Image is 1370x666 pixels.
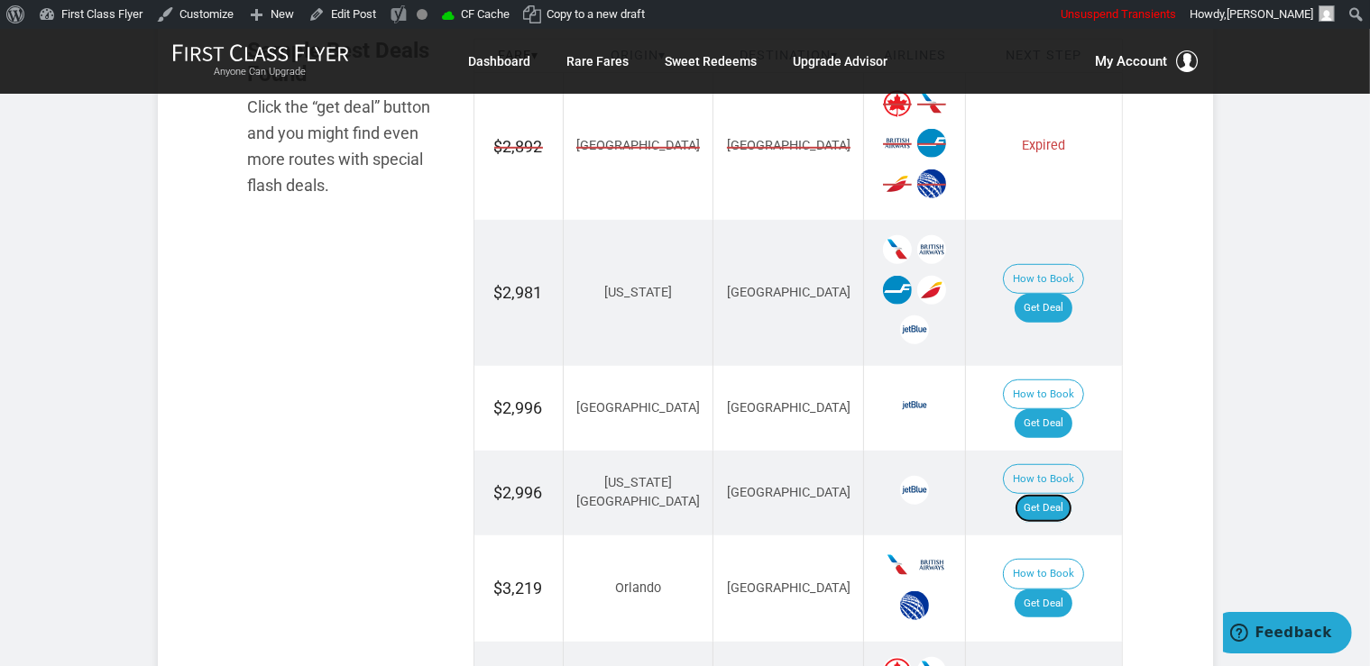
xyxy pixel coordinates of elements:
[494,283,543,302] span: $2,981
[917,551,946,579] span: British Airways
[576,400,700,415] span: [GEOGRAPHIC_DATA]
[883,235,912,264] span: American Airlines
[727,285,851,300] span: [GEOGRAPHIC_DATA]
[1015,589,1072,618] a: Get Deal
[494,483,543,502] span: $2,996
[1096,50,1168,72] span: My Account
[666,45,758,78] a: Sweet Redeems
[1015,409,1072,438] a: Get Deal
[248,95,446,198] div: Click the “get deal” button and you might find even more routes with special flash deals.
[615,580,661,596] span: Orlando
[172,66,349,78] small: Anyone Can Upgrade
[1015,294,1072,323] a: Get Deal
[576,137,700,156] span: [GEOGRAPHIC_DATA]
[576,475,700,509] span: [US_STATE][GEOGRAPHIC_DATA]
[494,398,543,417] span: $2,996
[1003,464,1084,495] button: How to Book
[1223,612,1352,657] iframe: Opens a widget where you can find more information
[604,285,672,300] span: [US_STATE]
[883,169,912,198] span: Iberia
[883,89,912,118] span: Air Canada
[1015,494,1072,523] a: Get Deal
[727,137,851,156] span: [GEOGRAPHIC_DATA]
[917,276,946,305] span: Iberia
[1061,7,1176,21] span: Unsuspend Transients
[1003,379,1084,410] button: How to Book
[1003,559,1084,589] button: How to Book
[883,276,912,305] span: Finnair
[1003,264,1084,295] button: How to Book
[494,579,543,598] span: $3,219
[727,580,851,596] span: [GEOGRAPHIC_DATA]
[900,591,929,620] span: United
[1096,50,1199,72] button: My Account
[900,391,929,420] span: JetBlue
[900,315,929,344] span: JetBlue
[917,129,946,158] span: Finnair
[1022,138,1065,153] span: Expired
[172,43,349,79] a: First Class FlyerAnyone Can Upgrade
[883,551,912,579] span: American Airlines
[567,45,630,78] a: Rare Fares
[883,129,912,158] span: British Airways
[172,43,349,62] img: First Class Flyer
[494,135,543,159] span: $2,892
[794,45,888,78] a: Upgrade Advisor
[917,169,946,198] span: United
[727,400,851,415] span: [GEOGRAPHIC_DATA]
[917,235,946,264] span: British Airways
[1227,7,1313,21] span: [PERSON_NAME]
[917,89,946,118] span: American Airlines
[727,485,851,500] span: [GEOGRAPHIC_DATA]
[469,45,531,78] a: Dashboard
[900,476,929,505] span: JetBlue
